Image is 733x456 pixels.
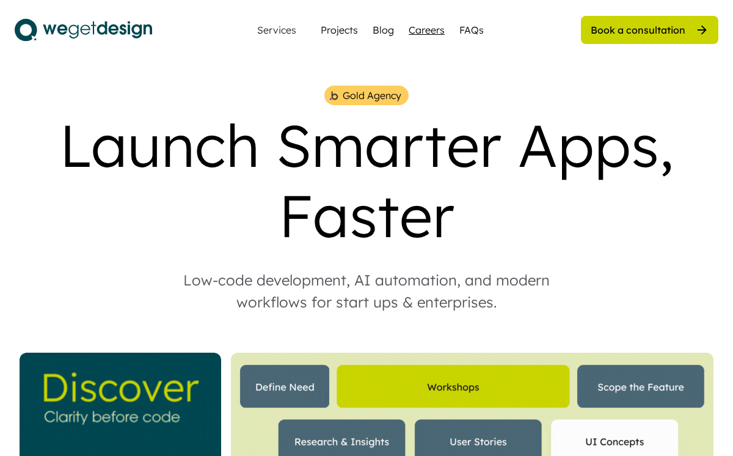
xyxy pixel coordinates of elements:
[343,88,401,103] div: Gold Agency
[373,23,394,37] a: Blog
[321,23,358,37] a: Projects
[10,110,723,251] div: Launch Smarter Apps, Faster
[159,269,574,313] div: Low-code development, AI automation, and modern workflows for start ups & enterprises.
[459,23,484,37] a: FAQs
[329,90,339,101] img: bubble%201.png
[15,15,152,45] img: logo.svg
[252,25,301,35] div: Services
[591,23,685,37] div: Book a consultation
[409,23,445,37] a: Careers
